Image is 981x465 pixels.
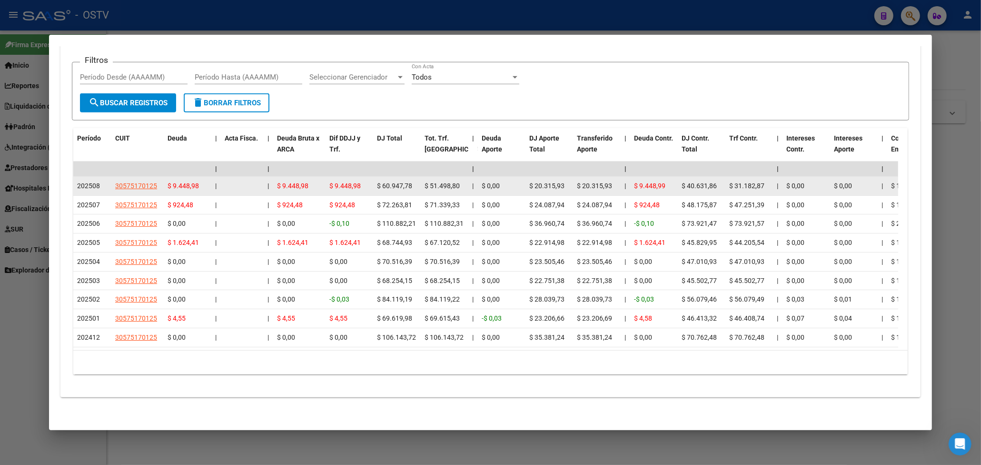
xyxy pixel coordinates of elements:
span: $ 0,00 [786,258,804,265]
span: $ 1.349.673,37 [891,258,936,265]
span: $ 22.914,98 [577,239,612,246]
span: | [472,134,474,142]
span: 30575170125 [115,201,157,209]
span: $ 106.143,72 [377,334,416,341]
span: $ 0,00 [634,258,652,265]
span: $ 9.448,98 [277,182,308,190]
span: | [624,258,626,265]
span: $ 48.175,87 [682,201,717,209]
datatable-header-cell: DJ Contr. Total [678,128,725,170]
span: $ 28.039,73 [529,295,565,303]
span: $ 45.502,77 [682,277,717,284]
span: $ 106.143,72 [425,334,464,341]
span: $ 0,00 [634,334,652,341]
span: 202507 [77,201,100,209]
span: | [215,295,217,303]
span: | [215,314,217,322]
datatable-header-cell: | [468,128,478,170]
span: 202505 [77,239,100,246]
span: | [624,134,626,142]
span: | [472,258,474,265]
span: | [215,220,217,227]
span: Todos [412,73,432,81]
span: $ 71.339,33 [425,201,460,209]
span: | [268,314,269,322]
span: $ 22.914,98 [529,239,565,246]
span: | [472,182,474,190]
span: $ 69.619,98 [377,314,412,322]
span: | [215,134,217,142]
span: $ 20.315,93 [577,182,612,190]
span: $ 1.198.393,40 [891,314,936,322]
span: $ 0,00 [482,220,500,227]
span: $ 0,00 [834,334,852,341]
span: Trf Contr. [729,134,758,142]
span: $ 68.744,93 [377,239,412,246]
span: $ 0,00 [786,239,804,246]
span: Intereses Contr. [786,134,815,153]
span: Deuda [168,134,187,142]
span: $ 84.119,22 [425,295,460,303]
datatable-header-cell: Período [73,128,111,170]
span: $ 0,00 [834,220,852,227]
span: $ 22.751,38 [577,277,612,284]
span: $ 0,00 [168,277,186,284]
span: $ 1.273.183,67 [891,277,936,284]
span: $ 110.882,21 [377,220,416,227]
span: $ 1.236.496,67 [891,295,936,303]
span: | [777,295,778,303]
span: $ 0,00 [834,277,852,284]
span: $ 0,00 [482,295,500,303]
datatable-header-cell: | [878,128,887,170]
span: | [882,334,883,341]
span: CUIT [115,134,130,142]
span: $ 0,00 [277,258,295,265]
span: Transferido Aporte [577,134,613,153]
span: DJ Contr. Total [682,134,709,153]
datatable-header-cell: Intereses Contr. [783,128,830,170]
span: $ 0,00 [834,182,852,190]
span: 202501 [77,314,100,322]
span: -$ 0,03 [634,295,654,303]
span: | [268,182,269,190]
span: Tot. Trf. [GEOGRAPHIC_DATA] [425,134,489,153]
span: $ 23.505,46 [577,258,612,265]
span: | [472,277,474,284]
span: Intereses Aporte [834,134,862,153]
span: $ 0,00 [329,277,347,284]
span: | [777,220,778,227]
span: $ 0,00 [786,201,804,209]
span: 202508 [77,182,100,190]
span: 30575170125 [115,277,157,284]
span: $ 24.087,94 [577,201,612,209]
span: $ 0,00 [482,258,500,265]
span: $ 9.448,99 [634,182,665,190]
span: $ 1.624,41 [277,239,308,246]
iframe: Intercom live chat [949,433,971,455]
span: | [268,134,269,142]
span: $ 0,00 [482,182,500,190]
span: | [624,182,626,190]
span: $ 72.263,81 [377,201,412,209]
datatable-header-cell: DJ Total [373,128,421,170]
span: | [215,277,217,284]
span: 30575170125 [115,334,157,341]
span: | [472,165,474,172]
datatable-header-cell: | [621,128,630,170]
datatable-header-cell: Transferido Aporte [573,128,621,170]
span: $ 51.498,80 [425,182,460,190]
span: | [215,239,217,246]
datatable-header-cell: Deuda [164,128,211,170]
datatable-header-cell: Dif DDJJ y Trf. [326,128,373,170]
span: | [472,334,474,341]
span: -$ 0,10 [329,220,349,227]
datatable-header-cell: CUIT [111,128,164,170]
span: 30575170125 [115,239,157,246]
datatable-header-cell: | [264,128,273,170]
span: | [624,201,626,209]
span: | [777,201,778,209]
span: $ 0,00 [786,277,804,284]
datatable-header-cell: Deuda Bruta x ARCA [273,128,326,170]
span: $ 67.120,52 [425,239,460,246]
span: Acta Fisca. [225,134,258,142]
